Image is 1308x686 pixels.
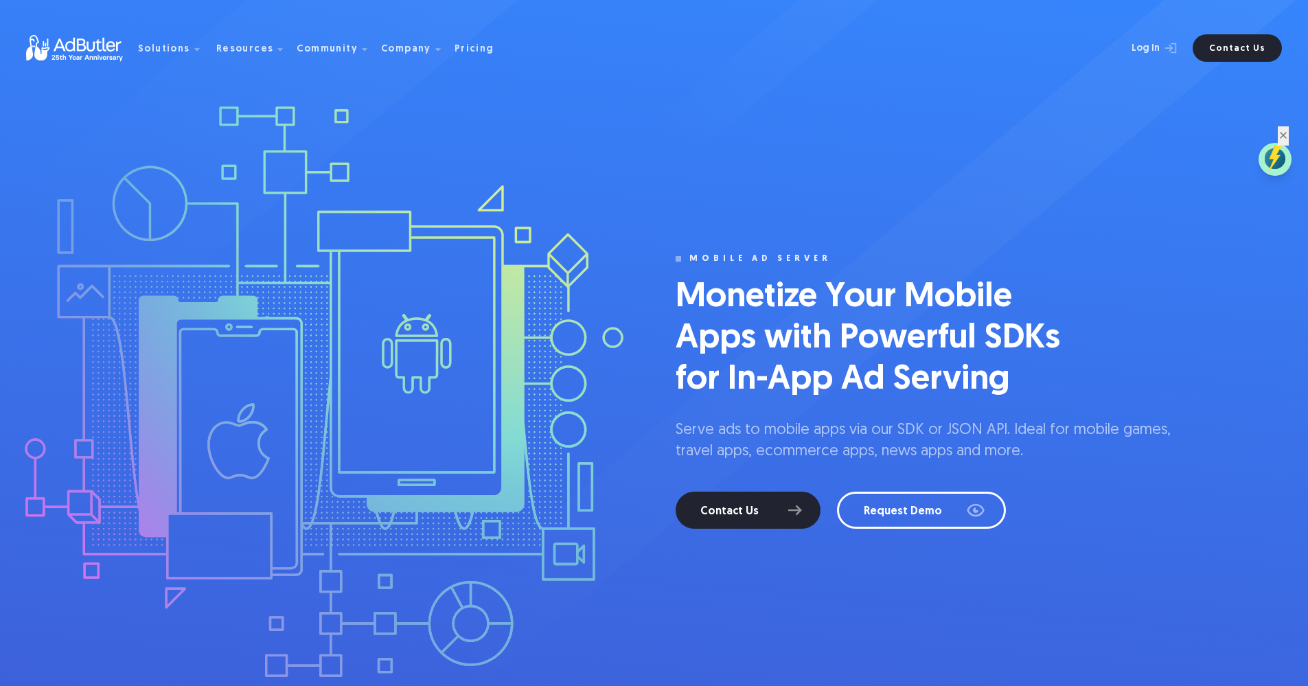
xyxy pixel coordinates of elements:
[1193,34,1282,62] a: Contact Us
[837,492,1006,529] a: Request Demo
[381,45,431,54] div: Company
[216,45,274,54] div: Resources
[297,45,358,54] div: Community
[676,492,821,529] a: Contact Us
[1095,34,1184,62] a: Log In
[689,254,831,264] div: mobile ad server
[455,45,494,54] div: Pricing
[676,277,1088,401] h1: Monetize Your Mobile Apps with Powerful SDKs for In-App Ad Serving
[455,42,505,54] a: Pricing
[138,45,190,54] div: Solutions
[676,420,1195,463] p: Serve ads to mobile apps via our SDK or JSON API. Ideal for mobile games, travel apps, ecommerce ...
